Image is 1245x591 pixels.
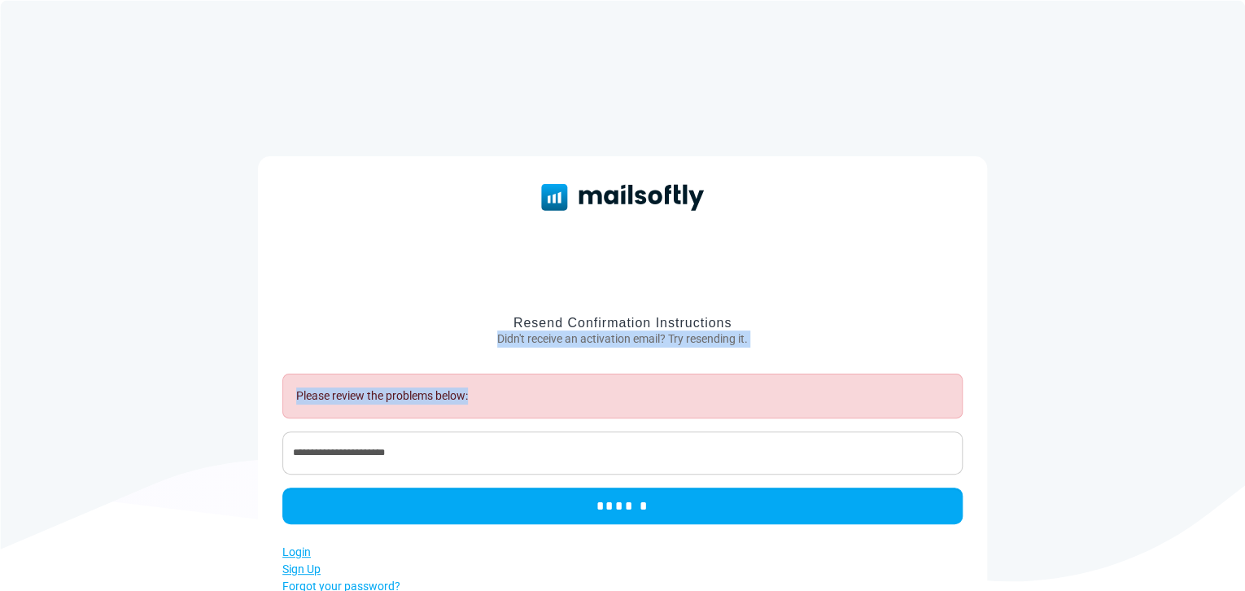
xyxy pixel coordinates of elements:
[282,374,963,418] div: Please review the problems below:
[282,545,311,558] a: Login
[541,184,704,210] img: Mailsoftly
[282,331,963,348] p: Didn't receive an activation email? Try resending it.
[282,315,963,331] h3: Resend Confirmation Instructions
[282,563,321,576] a: Sign Up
